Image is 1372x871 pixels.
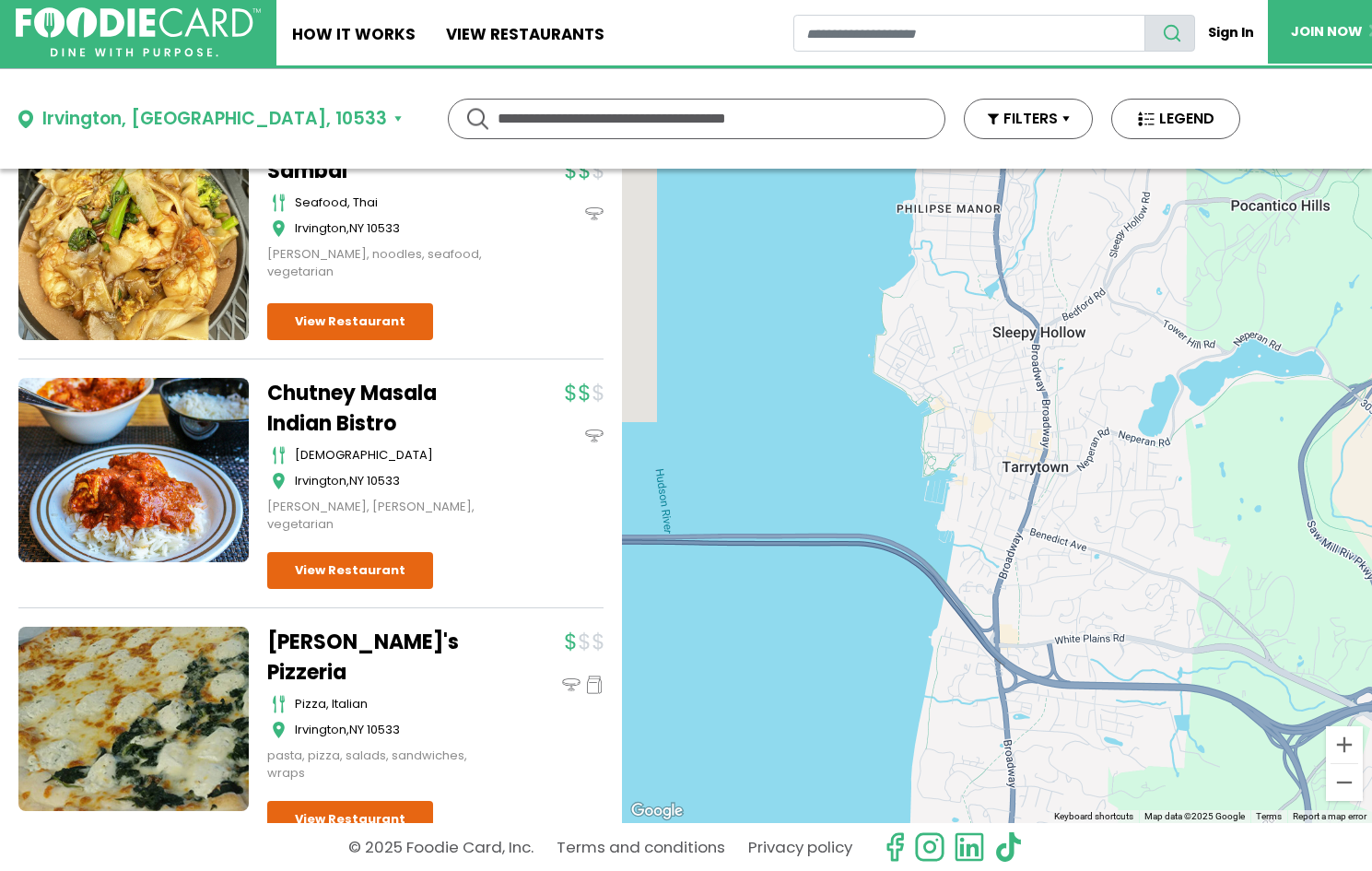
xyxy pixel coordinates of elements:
img: dinein_icon.svg [585,205,604,223]
span: 10533 [367,219,400,237]
img: map_icon.svg [272,219,286,238]
button: Irvington, [GEOGRAPHIC_DATA], 10533 [18,106,402,133]
a: Privacy policy [748,831,852,864]
span: Map data ©2025 Google [1144,811,1245,821]
a: Sambal [267,156,498,186]
a: Sign In [1195,15,1268,51]
span: Irvington [295,472,346,489]
img: pickup_icon.svg [585,676,604,694]
button: search [1144,15,1194,52]
div: [DEMOGRAPHIC_DATA] [295,446,498,465]
img: cutlery_icon.svg [272,446,286,465]
div: [PERSON_NAME], noodles, seafood, vegetarian [267,245,498,281]
img: map_icon.svg [272,472,286,490]
span: Irvington [295,219,346,237]
img: dinein_icon.svg [562,676,580,694]
button: LEGEND [1111,99,1240,139]
img: dinein_icon.svg [585,427,604,445]
img: tiktok.svg [993,831,1025,863]
div: Irvington, [GEOGRAPHIC_DATA], 10533 [42,106,387,133]
span: 10533 [367,721,400,738]
img: cutlery_icon.svg [272,695,286,713]
a: [PERSON_NAME]'s Pizzeria [267,627,498,688]
div: , [295,721,498,739]
a: View Restaurant [267,801,433,838]
button: FILTERS [964,99,1093,139]
svg: check us out on facebook [879,831,910,863]
p: © 2025 Foodie Card, Inc. [348,831,534,864]
span: NY [349,472,364,489]
img: Google [627,799,687,823]
span: NY [349,219,364,237]
div: pasta, pizza, salads, sandwiches, wraps [267,747,498,783]
div: , [295,219,498,238]
a: View Restaurant [267,552,433,589]
a: Terms and conditions [557,831,725,864]
div: [PERSON_NAME], [PERSON_NAME], vegetarian [267,498,498,534]
img: FoodieCard; Eat, Drink, Save, Donate [16,7,261,57]
a: Report a map error [1293,811,1366,821]
a: Open this area in Google Maps (opens a new window) [627,799,687,823]
div: , [295,472,498,490]
button: Zoom in [1326,726,1363,763]
input: restaurant search [793,15,1145,52]
a: Chutney Masala Indian Bistro [267,378,498,439]
img: cutlery_icon.svg [272,194,286,212]
button: Zoom out [1326,764,1363,801]
span: Irvington [295,721,346,738]
span: NY [349,721,364,738]
a: Terms [1256,811,1282,821]
div: seafood, thai [295,194,498,212]
button: Keyboard shortcuts [1054,810,1133,823]
a: View Restaurant [267,303,433,340]
img: linkedin.svg [954,831,985,863]
img: map_icon.svg [272,721,286,739]
div: Pizza, Italian [295,695,498,713]
span: 10533 [367,472,400,489]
